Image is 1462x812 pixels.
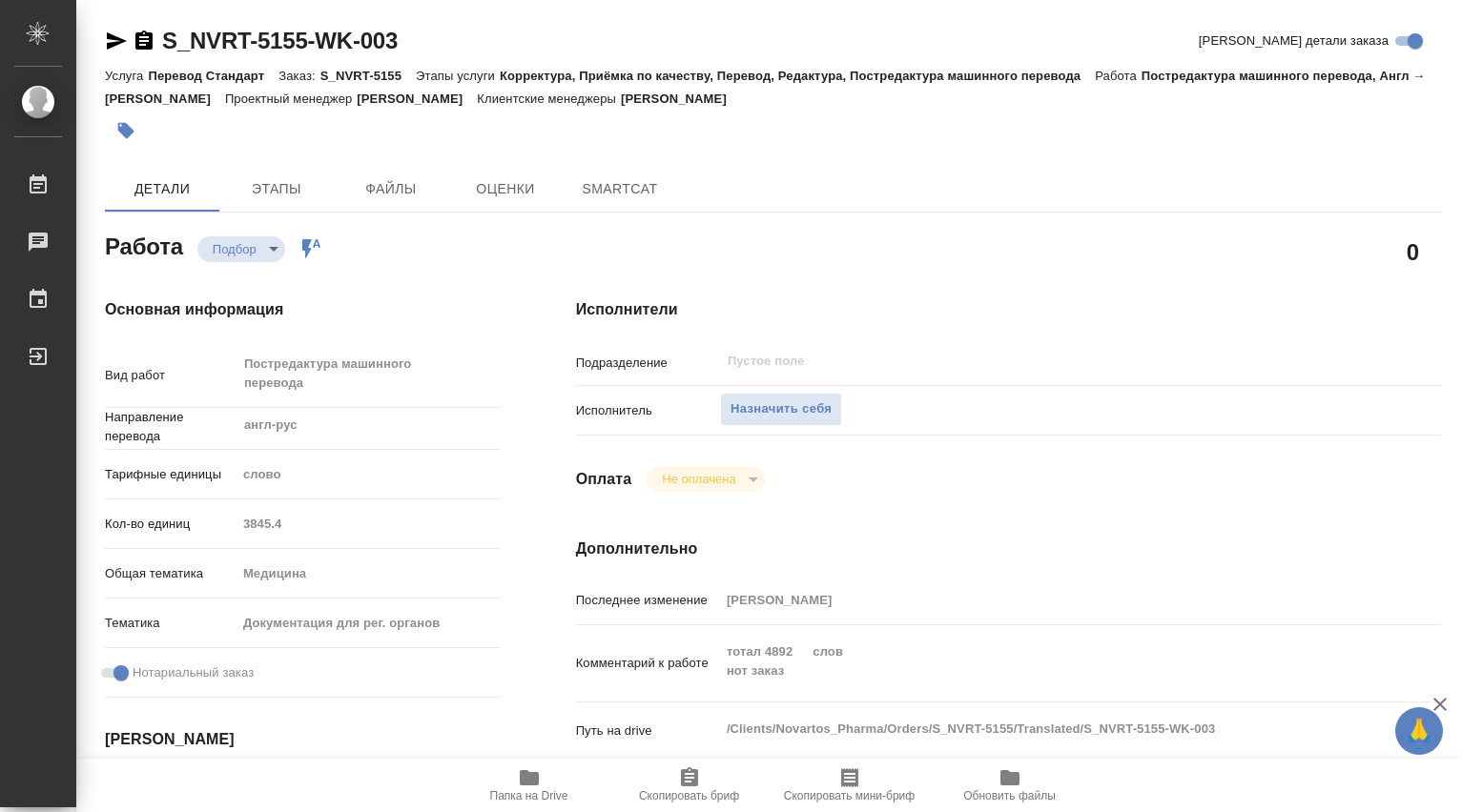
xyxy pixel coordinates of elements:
textarea: /Clients/Novartos_Pharma/Orders/S_NVRT-5155/Translated/S_NVRT-5155-WK-003 [720,713,1369,745]
button: Обновить файлы [930,759,1090,812]
p: Заказ: [278,69,319,83]
button: 🙏 [1395,707,1443,755]
p: Работа [1095,69,1142,83]
p: Корректура, Приёмка по качеству, Перевод, Редактура, Постредактура машинного перевода [500,69,1095,83]
span: Обновить файлы [963,789,1056,802]
p: Этапы услуги [416,69,500,83]
div: Медицина [237,558,500,590]
div: Документация для рег. органов [237,607,500,639]
h4: Основная информация [105,298,500,321]
h4: [PERSON_NAME] [105,728,500,751]
p: Кол-во единиц [105,515,237,534]
p: Клиентские менеджеры [477,91,621,106]
button: Не оплачена [656,471,741,487]
span: Скопировать бриф [639,789,739,802]
p: Тематика [105,614,237,633]
span: [PERSON_NAME] детали заказа [1199,31,1389,51]
span: Оценки [460,177,551,201]
span: Нотариальный заказ [133,663,254,682]
button: Подбор [207,241,262,257]
div: слово [237,458,500,491]
p: Общая тематика [105,564,237,583]
p: Тарифные единицы [105,465,237,484]
span: Детали [116,177,208,201]
p: Направление перевода [105,408,237,446]
h4: Исполнители [576,298,1441,321]
p: [PERSON_NAME] [621,91,741,106]
p: Подразделение [576,354,720,373]
input: Пустое поле [726,350,1324,373]
button: Скопировать ссылку [133,30,155,52]
p: Вид работ [105,366,237,385]
p: S_NVRT-5155 [320,69,416,83]
p: Услуга [105,69,148,83]
h4: Дополнительно [576,538,1441,560]
button: Папка на Drive [449,759,609,812]
button: Скопировать бриф [609,759,770,812]
input: Пустое поле [237,510,500,538]
div: Подбор [197,236,285,262]
span: Этапы [231,177,322,201]
p: Комментарий к работе [576,654,720,673]
button: Назначить себя [720,393,842,426]
p: Исполнитель [576,401,720,420]
div: Подбор [647,466,764,492]
span: Папка на Drive [490,789,568,802]
span: Назначить себя [731,398,832,420]
input: Пустое поле [720,586,1369,614]
button: Добавить тэг [105,110,147,152]
button: Скопировать ссылку для ЯМессенджера [105,30,128,52]
p: Перевод Стандарт [148,69,278,83]
a: S_NVRT-5155-WK-003 [162,28,398,53]
span: SmartCat [574,177,666,201]
textarea: тотал 4892 слов нот заказ [720,636,1369,687]
p: Проектный менеджер [225,91,357,106]
h4: Оплата [576,468,632,491]
span: 🙏 [1403,711,1435,751]
h2: Работа [105,228,183,262]
p: Последнее изменение [576,591,720,610]
p: Путь на drive [576,721,720,741]
button: Скопировать мини-бриф [770,759,930,812]
span: Скопировать мини-бриф [784,789,915,802]
span: Файлы [345,177,437,201]
p: [PERSON_NAME] [357,91,477,106]
h2: 0 [1407,235,1419,268]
